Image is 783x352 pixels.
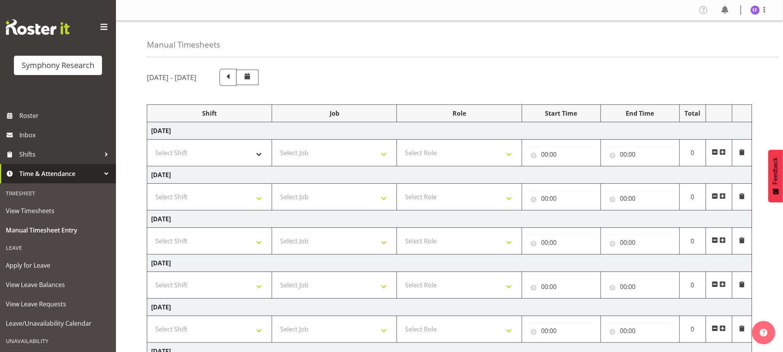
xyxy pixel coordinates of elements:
[2,275,114,294] a: View Leave Balances
[605,109,676,118] div: End Time
[760,329,768,337] img: help-xxl-2.png
[19,110,112,121] span: Roster
[6,224,110,236] span: Manual Timesheet Entry
[526,191,597,206] input: Click to select...
[2,201,114,220] a: View Timesheets
[151,109,268,118] div: Shift
[6,298,110,310] span: View Leave Requests
[147,255,752,272] td: [DATE]
[2,220,114,240] a: Manual Timesheet Entry
[19,168,100,179] span: Time & Attendance
[19,149,100,160] span: Shifts
[6,279,110,290] span: View Leave Balances
[19,129,112,141] span: Inbox
[2,333,114,349] div: Unavailability
[679,228,706,255] td: 0
[6,205,110,217] span: View Timesheets
[605,147,676,162] input: Click to select...
[684,109,702,118] div: Total
[679,316,706,343] td: 0
[772,157,779,185] span: Feedback
[605,235,676,250] input: Click to select...
[2,185,114,201] div: Timesheet
[2,294,114,314] a: View Leave Requests
[147,210,752,228] td: [DATE]
[526,109,597,118] div: Start Time
[147,40,220,49] h4: Manual Timesheets
[2,314,114,333] a: Leave/Unavailability Calendar
[6,19,70,35] img: Rosterit website logo
[276,109,393,118] div: Job
[526,323,597,338] input: Click to select...
[605,191,676,206] input: Click to select...
[22,60,94,71] div: Symphony Research
[679,140,706,166] td: 0
[605,323,676,338] input: Click to select...
[751,5,760,15] img: edmond-fernandez1860.jpg
[526,147,597,162] input: Click to select...
[6,260,110,271] span: Apply for Leave
[605,279,676,294] input: Click to select...
[147,122,752,140] td: [DATE]
[526,279,597,294] input: Click to select...
[2,256,114,275] a: Apply for Leave
[526,235,597,250] input: Click to select...
[679,272,706,299] td: 0
[768,150,783,202] button: Feedback - Show survey
[147,299,752,316] td: [DATE]
[679,184,706,210] td: 0
[147,73,196,82] h5: [DATE] - [DATE]
[147,166,752,184] td: [DATE]
[6,318,110,329] span: Leave/Unavailability Calendar
[401,109,517,118] div: Role
[2,240,114,256] div: Leave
